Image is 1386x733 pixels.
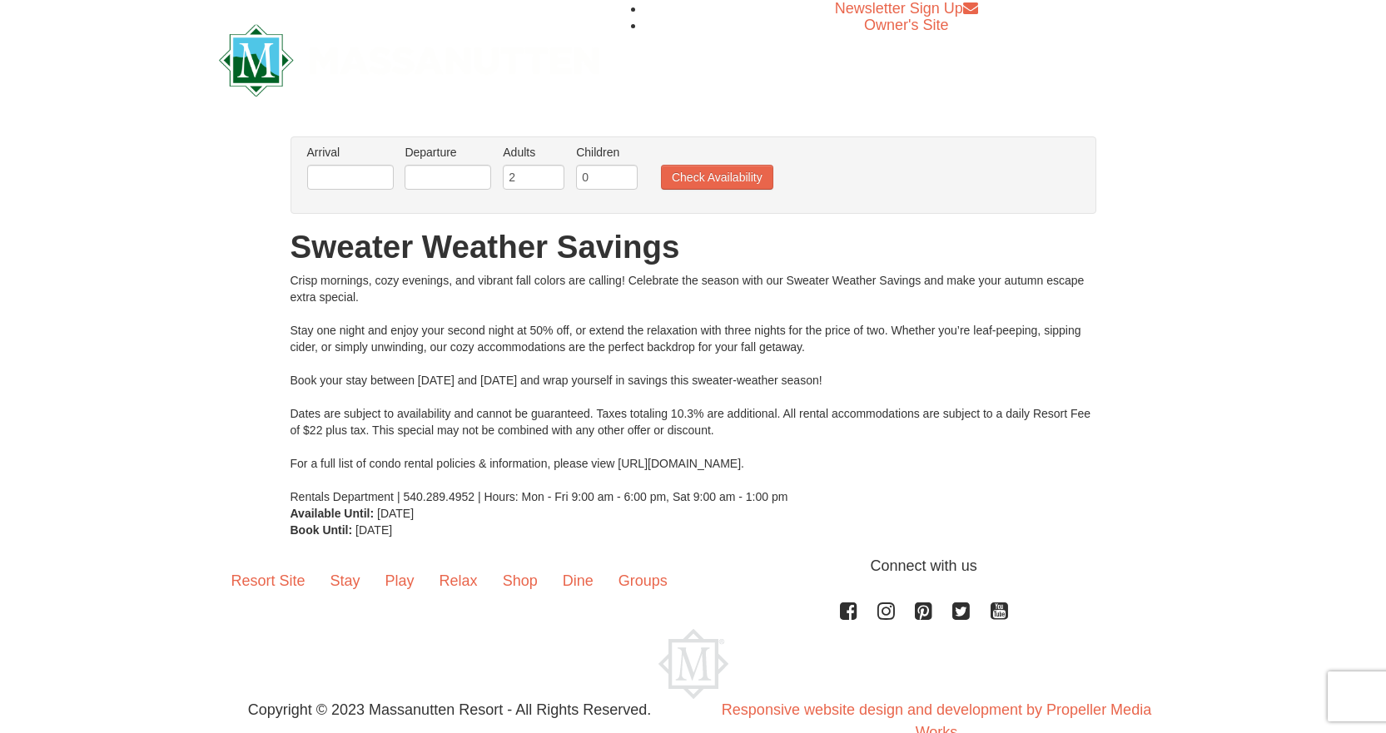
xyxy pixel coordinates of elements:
[219,555,1168,577] p: Connect with us
[355,523,392,537] span: [DATE]
[377,507,414,520] span: [DATE]
[503,144,564,161] label: Adults
[318,555,373,607] a: Stay
[490,555,550,607] a: Shop
[405,144,491,161] label: Departure
[291,272,1096,505] div: Crisp mornings, cozy evenings, and vibrant fall colors are calling! Celebrate the season with our...
[219,38,600,77] a: Massanutten Resort
[219,555,318,607] a: Resort Site
[658,629,728,699] img: Massanutten Resort Logo
[219,24,600,97] img: Massanutten Resort Logo
[291,230,1096,264] h1: Sweater Weather Savings
[373,555,427,607] a: Play
[864,17,948,33] a: Owner's Site
[206,699,693,721] p: Copyright © 2023 Massanutten Resort - All Rights Reserved.
[307,144,394,161] label: Arrival
[606,555,680,607] a: Groups
[291,507,375,520] strong: Available Until:
[427,555,490,607] a: Relax
[661,165,773,190] button: Check Availability
[291,523,353,537] strong: Book Until:
[576,144,638,161] label: Children
[550,555,606,607] a: Dine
